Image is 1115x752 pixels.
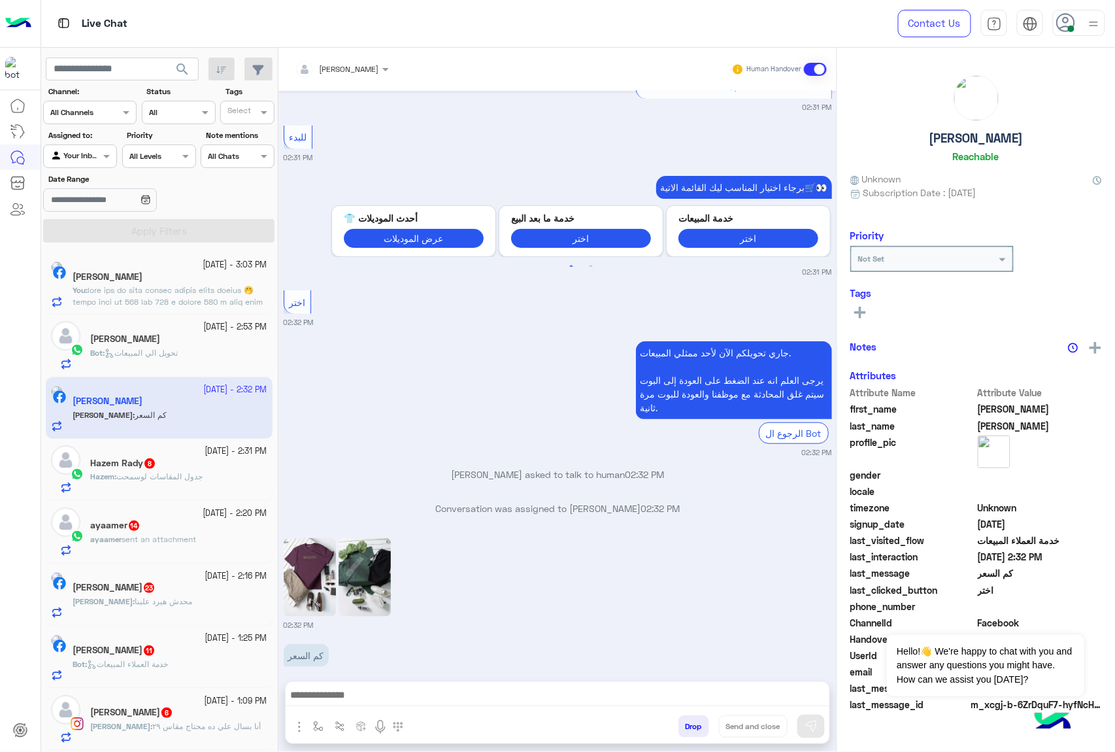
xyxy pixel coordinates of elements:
div: الرجوع ال Bot [759,422,829,444]
span: 2025-10-05T11:32:33.256Z [978,550,1103,564]
span: null [978,485,1103,498]
small: [DATE] - 2:31 PM [205,445,267,458]
img: picture [978,436,1010,468]
span: m_xcgj-b-6ZrDquF7-hyfNcHRc5IrGhMLhQ6olk8yqem5Kq9Ls9OiJe138lLb5U-LZR3Gt-_Rwjs0y_53DwRopAQ [971,698,1102,711]
p: أحدث الموديلات 👕 [344,211,484,225]
img: picture [51,262,63,273]
img: send attachment [291,719,307,735]
span: Subscription Date : [DATE] [863,186,976,199]
h5: Hazem Rady [90,458,156,469]
span: 02:32 PM [625,469,664,480]
b: : [73,285,88,295]
img: Image [339,538,391,617]
small: 02:31 PM [803,267,832,277]
span: You [73,285,86,295]
h5: [PERSON_NAME] [929,131,1023,146]
img: Facebook [53,266,66,279]
span: sent an attachment [122,534,196,544]
img: tab [56,15,72,31]
p: [PERSON_NAME] asked to talk to human [284,468,832,481]
span: Attribute Name [850,386,975,400]
img: Image [284,538,336,617]
p: 5/10/2025, 2:32 PM [284,644,329,667]
button: اختر [511,229,651,248]
img: picture [51,572,63,584]
h5: Ahmed Saied [73,645,156,656]
img: send voice note [373,719,388,735]
img: Facebook [53,640,66,653]
span: last_visited_flow [850,534,975,547]
b: : [73,659,87,669]
img: Facebook [53,577,66,590]
h6: Priority [850,230,884,241]
label: Channel: [48,86,135,97]
span: profile_pic [850,436,975,466]
h5: Mohamed Abdelstar [90,333,160,345]
label: Assigned to: [48,129,116,141]
span: خدمة العملاء المبيعات [87,659,168,669]
label: Tags [225,86,273,97]
span: 11 [144,645,154,656]
span: search [175,61,190,77]
b: : [90,471,116,481]
b: : [73,596,135,606]
span: Bot [73,659,85,669]
span: جدول المقاسات لوسمحت [116,471,203,481]
span: [PERSON_NAME] [320,64,379,74]
span: 8 [144,458,155,469]
img: WhatsApp [71,343,84,356]
span: last_message_id [850,698,969,711]
span: 6 [161,708,172,718]
span: Hello!👋 We're happy to chat with you and answer any questions you might have. How can we assist y... [887,635,1084,696]
small: [DATE] - 2:16 PM [205,570,267,583]
span: email [850,665,975,679]
label: Note mentions [206,129,273,141]
img: tab [987,16,1002,31]
a: Contact Us [898,10,971,37]
span: اهلا بيك في ايجل يافندم تصفيات نهايه الموسم 🤭 تيشرت يبدأ من ٢٥٠ الي ٤٠٠ ج جبردين ٥٧٥ ج بولو يبدأ ... [73,285,267,354]
p: 5/10/2025, 2:32 PM [636,341,832,419]
span: 2025-03-16T10:42:30.107Z [978,517,1103,531]
small: 02:31 PM [284,152,313,163]
button: select flow [308,715,329,737]
span: اختر [978,583,1103,597]
button: Trigger scenario [329,715,351,737]
span: أنا بسال علي ده محتاج مقاس ٢٩ [152,721,261,731]
span: UserId [850,649,975,662]
button: عرض الموديلات [344,229,484,248]
span: Mohammed Abdelbaset [978,419,1103,433]
p: Live Chat [82,15,127,33]
span: [PERSON_NAME] [90,721,150,731]
small: 02:32 PM [284,620,314,630]
h5: Mahmoud Bakry [90,707,173,718]
small: [DATE] - 1:09 PM [205,695,267,708]
small: Human Handover [746,64,801,75]
img: select flow [313,721,324,732]
img: Trigger scenario [335,721,345,732]
label: Status [146,86,214,97]
span: signup_date [850,517,975,531]
span: Unknown [850,172,901,186]
img: defaultAdmin.png [51,321,80,350]
img: make a call [393,722,403,732]
span: كم السعر [978,566,1103,580]
span: null [978,600,1103,613]
span: last_message [850,566,975,580]
span: phone_number [850,600,975,613]
img: defaultAdmin.png [51,445,80,475]
span: خدمة العملاء المبيعات [978,534,1103,547]
span: last_message_sentiment [850,681,975,695]
img: create order [356,721,367,732]
small: 02:32 PM [802,447,832,458]
label: Date Range [48,173,195,185]
button: اختر [678,229,818,248]
span: Attribute Value [978,386,1103,400]
h6: Attributes [850,369,897,381]
span: last_interaction [850,550,975,564]
span: ChannelId [850,616,975,630]
span: 02:32 PM [641,503,680,514]
button: 1 of 2 [565,260,578,273]
button: Send and close [719,715,788,738]
img: Logo [5,10,31,37]
img: add [1090,342,1101,354]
